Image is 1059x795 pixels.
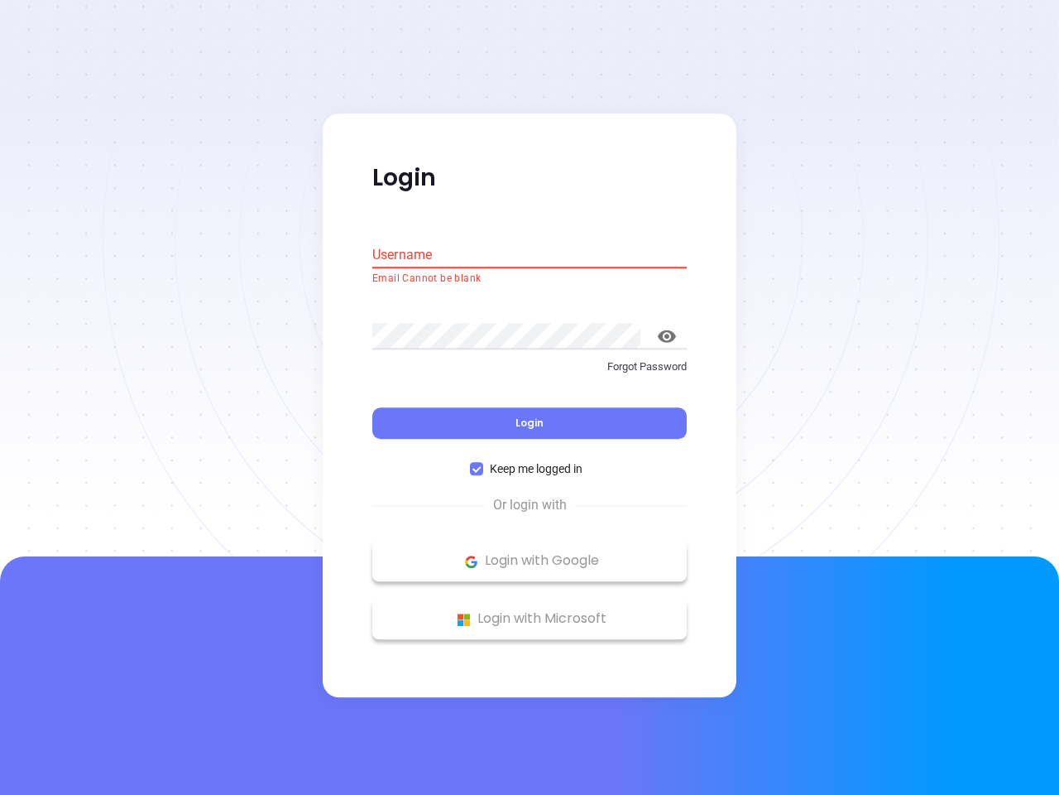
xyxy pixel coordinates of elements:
button: toggle password visibility [647,316,687,356]
img: Microsoft Logo [453,609,474,630]
span: Keep me logged in [483,460,589,479]
p: Forgot Password [372,359,687,375]
img: Google Logo [461,552,482,572]
span: Login [515,417,544,431]
button: Microsoft Logo Login with Microsoft [372,599,687,640]
span: Or login with [485,496,575,516]
a: Forgot Password [372,359,687,388]
p: Login [372,163,687,193]
p: Login with Microsoft [381,607,678,632]
p: Email Cannot be blank [372,271,687,287]
button: Login [372,408,687,440]
p: Login with Google [381,549,678,574]
button: Google Logo Login with Google [372,541,687,582]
